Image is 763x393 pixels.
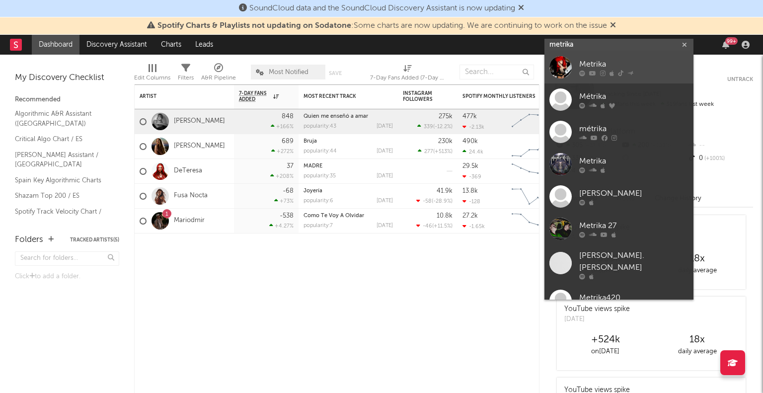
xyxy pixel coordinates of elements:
[579,188,688,200] div: [PERSON_NAME]
[134,72,170,84] div: Edit Columns
[178,72,194,84] div: Filters
[157,22,607,30] span: : Some charts are now updating. We are continuing to work on the issue
[271,123,294,130] div: +166 %
[518,4,524,12] span: Dismiss
[423,224,432,229] span: -46
[462,124,484,130] div: -2.13k
[370,72,445,84] div: 7-Day Fans Added (7-Day Fans Added)
[559,346,651,358] div: on [DATE]
[79,35,154,55] a: Discovery Assistant
[564,304,630,314] div: YouTube views spike
[424,149,433,155] span: 277
[544,245,693,285] a: [PERSON_NAME]. [PERSON_NAME]
[610,22,616,30] span: Dismiss
[462,213,478,219] div: 27.2k
[507,159,552,184] svg: Chart title
[435,124,451,130] span: -12.2 %
[459,65,534,79] input: Search...
[544,83,693,116] a: Métrika
[579,91,688,103] div: Métrika
[462,198,480,205] div: -128
[579,123,688,135] div: métrika
[201,72,236,84] div: A&R Pipeline
[687,152,753,165] div: 0
[377,173,393,179] div: [DATE]
[462,113,477,120] div: 477k
[304,93,378,99] div: Most Recent Track
[201,60,236,88] div: A&R Pipeline
[462,188,478,194] div: 13.8k
[15,206,109,227] a: Spotify Track Velocity Chart / ES
[15,175,109,186] a: Spain Key Algorithmic Charts
[304,213,364,219] a: Como Te Voy A Olvidar
[507,134,552,159] svg: Chart title
[434,224,451,229] span: +11.5 %
[651,253,743,265] div: 18 x
[304,124,336,129] div: popularity: 43
[304,213,393,219] div: Como Te Voy A Olvidar
[282,138,294,145] div: 689
[579,250,688,274] div: [PERSON_NAME]. [PERSON_NAME]
[462,149,483,155] div: 24.4k
[544,285,693,317] a: Metrika420
[544,213,693,245] a: Metrika 27
[416,223,453,229] div: ( )
[239,90,271,102] span: 7-Day Fans Added
[507,109,552,134] svg: Chart title
[249,4,515,12] span: SoundCloud data and the SoundCloud Discovery Assistant is now updating
[377,124,393,129] div: [DATE]
[418,148,453,155] div: ( )
[15,190,109,201] a: Shazam Top 200 / ES
[437,213,453,219] div: 10.8k
[304,223,333,229] div: popularity: 7
[433,199,451,204] span: -28.9 %
[437,188,453,194] div: 41.9k
[140,93,214,99] div: Artist
[579,292,688,304] div: Metrika420
[651,346,743,358] div: daily average
[15,134,109,145] a: Critical Algo Chart / ES
[274,198,294,204] div: +73 %
[174,167,202,175] a: DeTeresa
[377,223,393,229] div: [DATE]
[15,251,119,266] input: Search for folders...
[507,184,552,209] svg: Chart title
[424,124,433,130] span: 339
[280,213,294,219] div: -538
[564,314,630,324] div: [DATE]
[544,116,693,148] a: métrika
[544,39,693,51] input: Search for artists
[304,198,333,204] div: popularity: 6
[329,71,342,76] button: Save
[304,188,322,194] a: Joyería
[304,114,393,119] div: Quien me enseñó a amar
[579,59,688,71] div: Metrika
[462,138,478,145] div: 490k
[687,139,753,152] div: --
[174,192,208,200] a: Fusa Nocta
[544,180,693,213] a: [PERSON_NAME]
[178,60,194,88] div: Filters
[377,198,393,204] div: [DATE]
[157,22,351,30] span: Spotify Charts & Playlists not updating on Sodatone
[304,114,368,119] a: Quien me enseñó a amar
[579,156,688,167] div: Metrika
[579,220,688,232] div: Metrika 27
[544,148,693,180] a: Metrika
[304,173,336,179] div: popularity: 35
[15,72,119,84] div: My Discovery Checklist
[403,90,438,102] div: Instagram Followers
[462,223,485,230] div: -1.65k
[15,150,109,170] a: [PERSON_NAME] Assistant / [GEOGRAPHIC_DATA]
[377,149,393,154] div: [DATE]
[462,93,537,99] div: Spotify Monthly Listeners
[370,60,445,88] div: 7-Day Fans Added (7-Day Fans Added)
[15,234,43,246] div: Folders
[544,51,693,83] a: Metrika
[32,35,79,55] a: Dashboard
[15,271,119,283] div: Click to add a folder.
[462,173,481,180] div: -369
[416,198,453,204] div: ( )
[304,149,337,154] div: popularity: 44
[282,113,294,120] div: 848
